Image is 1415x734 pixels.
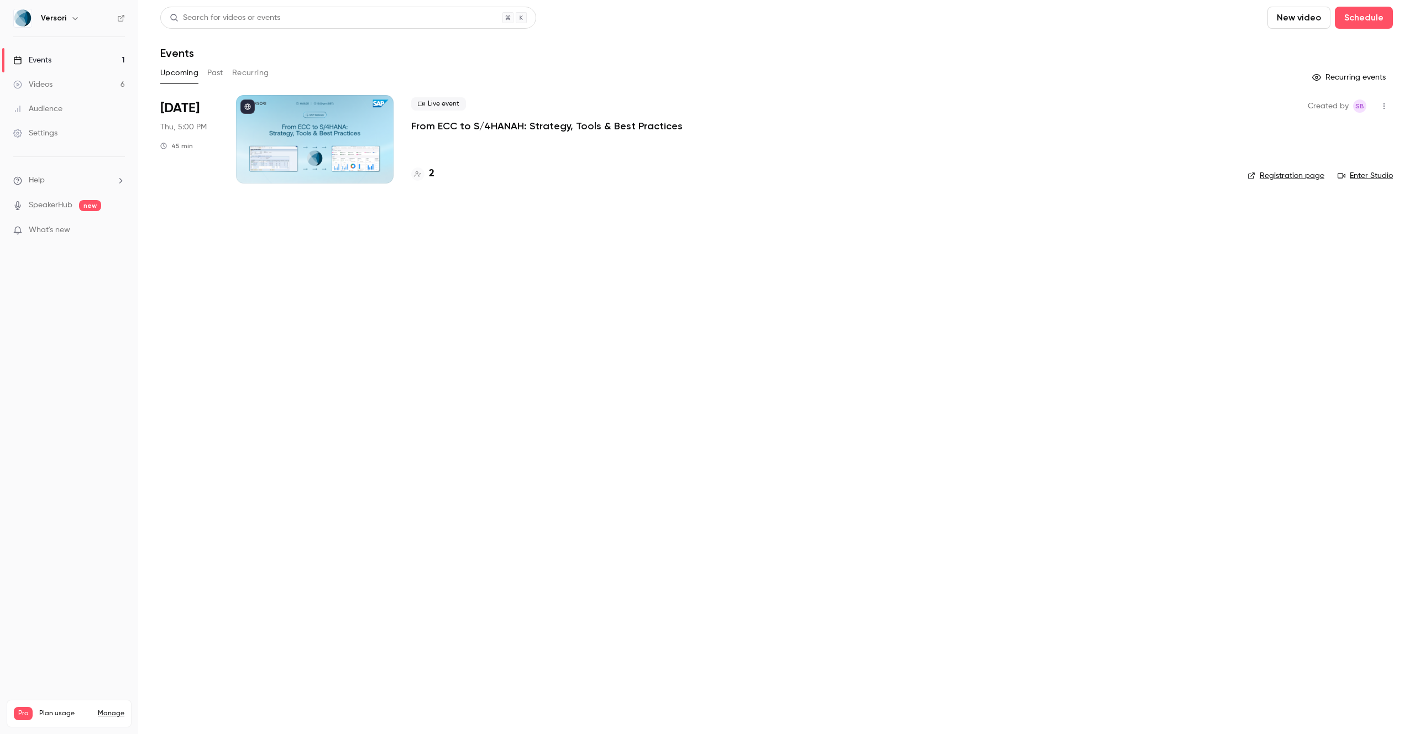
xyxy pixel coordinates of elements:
a: Registration page [1248,170,1324,181]
span: 6 [108,722,112,728]
span: Plan usage [39,709,91,718]
div: Events [13,55,51,66]
div: Settings [13,128,57,139]
span: Thu, 5:00 PM [160,122,207,133]
button: Recurring [232,64,269,82]
a: Enter Studio [1338,170,1393,181]
div: Audience [13,103,62,114]
button: Past [207,64,223,82]
p: Videos [14,720,35,730]
span: What's new [29,224,70,236]
span: [DATE] [160,99,200,117]
span: Help [29,175,45,186]
h1: Events [160,46,194,60]
div: Search for videos or events [170,12,280,24]
a: SpeakerHub [29,200,72,211]
a: 2 [411,166,434,181]
div: Aug 14 Thu, 5:00 PM (Europe/London) [160,95,218,183]
img: Versori [14,9,32,27]
button: New video [1267,7,1330,29]
div: Videos [13,79,53,90]
h6: Versori [41,13,66,24]
p: / 90 [108,720,124,730]
button: Recurring events [1307,69,1393,86]
a: From ECC to S/4HANAH: Strategy, Tools & Best Practices [411,119,683,133]
li: help-dropdown-opener [13,175,125,186]
span: Live event [411,97,466,111]
button: Schedule [1335,7,1393,29]
a: Manage [98,709,124,718]
span: SB [1355,99,1364,113]
span: Sophie Burgess [1353,99,1366,113]
span: new [79,200,101,211]
h4: 2 [429,166,434,181]
span: Created by [1308,99,1349,113]
button: Upcoming [160,64,198,82]
span: Pro [14,707,33,720]
div: 45 min [160,141,193,150]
